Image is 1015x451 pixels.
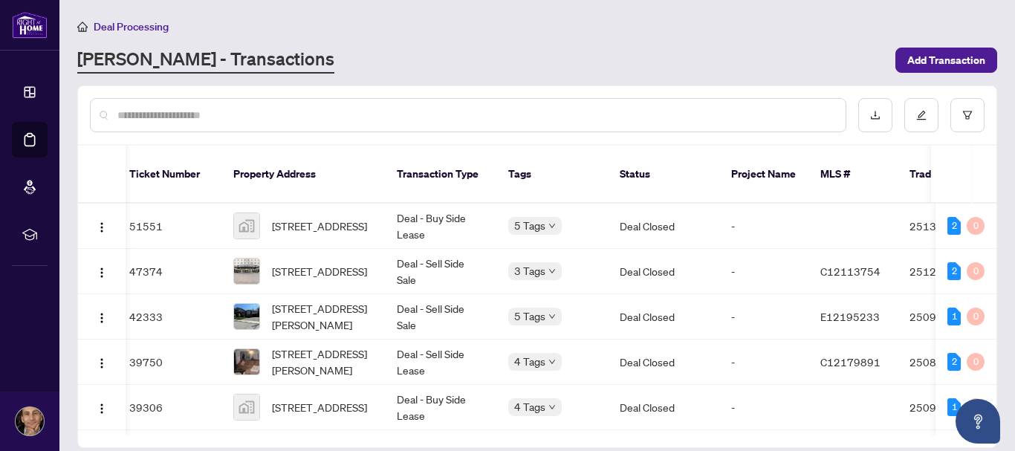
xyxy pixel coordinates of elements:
td: Deal Closed [608,385,719,430]
div: 0 [967,308,985,325]
td: - [719,204,808,249]
img: thumbnail-img [234,213,259,239]
img: Logo [96,312,108,324]
th: Ticket Number [117,146,221,204]
img: Logo [96,267,108,279]
td: 39306 [117,385,221,430]
button: filter [950,98,985,132]
th: Property Address [221,146,385,204]
td: 2512004 [898,249,1002,294]
span: download [870,110,881,120]
span: Add Transaction [907,48,985,72]
span: [STREET_ADDRESS][PERSON_NAME] [272,300,373,333]
th: MLS # [808,146,898,204]
td: 2513956 [898,204,1002,249]
div: 0 [967,398,985,416]
img: logo [12,11,48,39]
button: download [858,98,892,132]
span: filter [962,110,973,120]
span: down [548,267,556,275]
button: Open asap [956,399,1000,444]
td: 51551 [117,204,221,249]
div: 1 [947,308,961,325]
img: Profile Icon [16,407,44,435]
td: Deal - Sell Side Sale [385,294,496,340]
th: Project Name [719,146,808,204]
span: down [548,358,556,366]
td: Deal - Sell Side Sale [385,249,496,294]
img: thumbnail-img [234,304,259,329]
span: edit [916,110,927,120]
td: Deal Closed [608,340,719,385]
span: 4 Tags [514,353,545,370]
div: 2 [947,217,961,235]
img: Logo [96,403,108,415]
span: [STREET_ADDRESS] [272,218,367,234]
span: [STREET_ADDRESS] [272,263,367,279]
td: 2509644 [898,294,1002,340]
td: Deal Closed [608,294,719,340]
th: Transaction Type [385,146,496,204]
td: Deal - Sell Side Lease [385,340,496,385]
img: thumbnail-img [234,395,259,420]
span: home [77,22,88,32]
th: Trade Number [898,146,1002,204]
span: [STREET_ADDRESS][PERSON_NAME] [272,345,373,378]
div: 0 [967,353,985,371]
span: [STREET_ADDRESS] [272,399,367,415]
span: Deal Processing [94,20,169,33]
span: 5 Tags [514,217,545,234]
button: Logo [90,259,114,283]
img: Logo [96,221,108,233]
td: 2508896 [898,340,1002,385]
button: Add Transaction [895,48,997,73]
div: 2 [947,353,961,371]
button: Logo [90,350,114,374]
div: 2 [947,262,961,280]
img: Logo [96,357,108,369]
img: thumbnail-img [234,349,259,374]
td: 47374 [117,249,221,294]
td: Deal Closed [608,249,719,294]
td: Deal Closed [608,204,719,249]
span: 3 Tags [514,262,545,279]
span: C12113754 [820,265,881,278]
span: 5 Tags [514,308,545,325]
span: down [548,403,556,411]
td: Deal - Buy Side Lease [385,204,496,249]
button: Logo [90,305,114,328]
button: Logo [90,214,114,238]
span: C12179891 [820,355,881,369]
span: 4 Tags [514,398,545,415]
td: 39750 [117,340,221,385]
button: Logo [90,395,114,419]
div: 1 [947,398,961,416]
td: - [719,385,808,430]
td: - [719,249,808,294]
td: - [719,294,808,340]
td: 2509340 [898,385,1002,430]
th: Tags [496,146,608,204]
a: [PERSON_NAME] - Transactions [77,47,334,74]
td: 42333 [117,294,221,340]
span: down [548,222,556,230]
div: 0 [967,217,985,235]
td: Deal - Buy Side Lease [385,385,496,430]
th: Status [608,146,719,204]
div: 0 [967,262,985,280]
span: down [548,313,556,320]
span: E12195233 [820,310,880,323]
img: thumbnail-img [234,259,259,284]
td: - [719,340,808,385]
button: edit [904,98,938,132]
